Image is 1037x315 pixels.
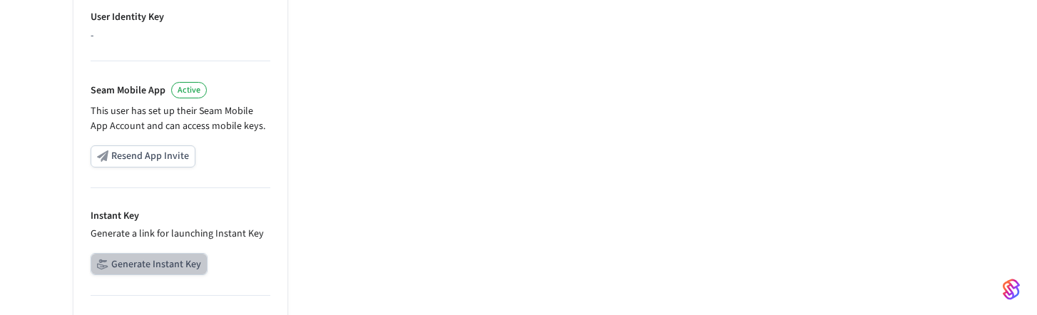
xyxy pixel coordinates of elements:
img: SeamLogoGradient.69752ec5.svg [1003,278,1020,301]
p: User Identity Key [91,10,270,25]
p: Seam Mobile App [91,83,165,98]
p: This user has set up their Seam Mobile App Account and can access mobile keys. [91,104,270,134]
p: Instant Key [91,209,270,224]
button: Resend App Invite [91,145,195,167]
button: Generate Instant Key [91,253,208,275]
div: - [91,29,270,43]
p: Generate a link for launching Instant Key [91,227,270,242]
span: Active [178,84,200,96]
